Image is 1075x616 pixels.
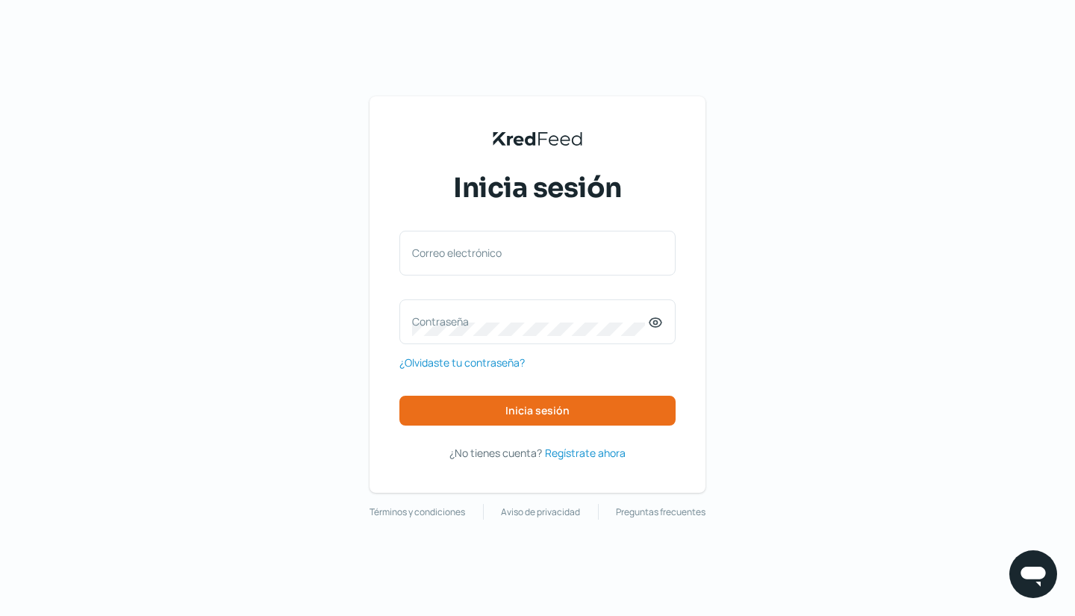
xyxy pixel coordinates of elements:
label: Contraseña [412,314,648,329]
a: Aviso de privacidad [501,504,580,520]
label: Correo electrónico [412,246,648,260]
button: Inicia sesión [399,396,676,426]
span: Inicia sesión [505,405,570,416]
img: chatIcon [1018,559,1048,589]
a: ¿Olvidaste tu contraseña? [399,353,525,372]
span: Inicia sesión [453,169,622,207]
span: ¿No tienes cuenta? [449,446,542,460]
a: Términos y condiciones [370,504,465,520]
a: Preguntas frecuentes [616,504,705,520]
a: Regístrate ahora [545,444,626,462]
